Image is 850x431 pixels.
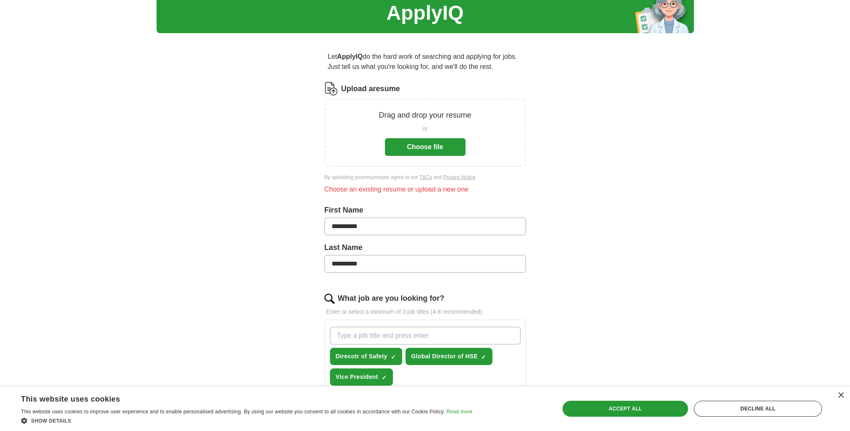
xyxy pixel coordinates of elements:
[379,110,471,121] p: Drag and drop your resume
[336,373,378,381] span: Vice President
[324,48,526,75] p: Let do the hard work of searching and applying for jobs. Just tell us what you're looking for, an...
[562,401,688,417] div: Accept all
[21,416,472,425] div: Show details
[330,327,520,344] input: Type a job title and press enter
[391,354,396,360] span: ✓
[405,348,493,365] button: Global Director of HSE✓
[31,418,71,424] span: Show details
[694,401,822,417] div: Decline all
[446,409,472,415] a: Read more, opens a new window
[338,293,445,304] label: What job are you looking for?
[481,354,486,360] span: ✓
[837,392,844,399] div: Close
[324,307,526,316] p: Enter or select a minimum of 3 job titles (4-8 recommended)
[422,124,427,133] span: or
[324,82,338,95] img: CV Icon
[330,348,402,365] button: Direcotr of Safety✓
[324,242,526,253] label: Last Name
[324,205,526,216] label: First Name
[21,392,451,404] div: This website uses cookies
[341,83,400,95] label: Upload a resume
[324,173,526,181] div: By uploading your resume you agree to our and .
[443,174,476,180] a: Privacy Notice
[385,138,466,156] button: Choose file
[411,352,478,361] span: Global Director of HSE
[336,352,387,361] span: Direcotr of Safety
[324,184,526,194] div: Choose an existing resume or upload a new one
[419,174,432,180] a: T&Cs
[330,368,393,386] button: Vice President✓
[21,409,445,415] span: This website uses cookies to improve user experience and to enable personalised advertising. By u...
[382,374,387,381] span: ✓
[324,294,335,304] img: search.png
[337,53,363,60] strong: ApplyIQ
